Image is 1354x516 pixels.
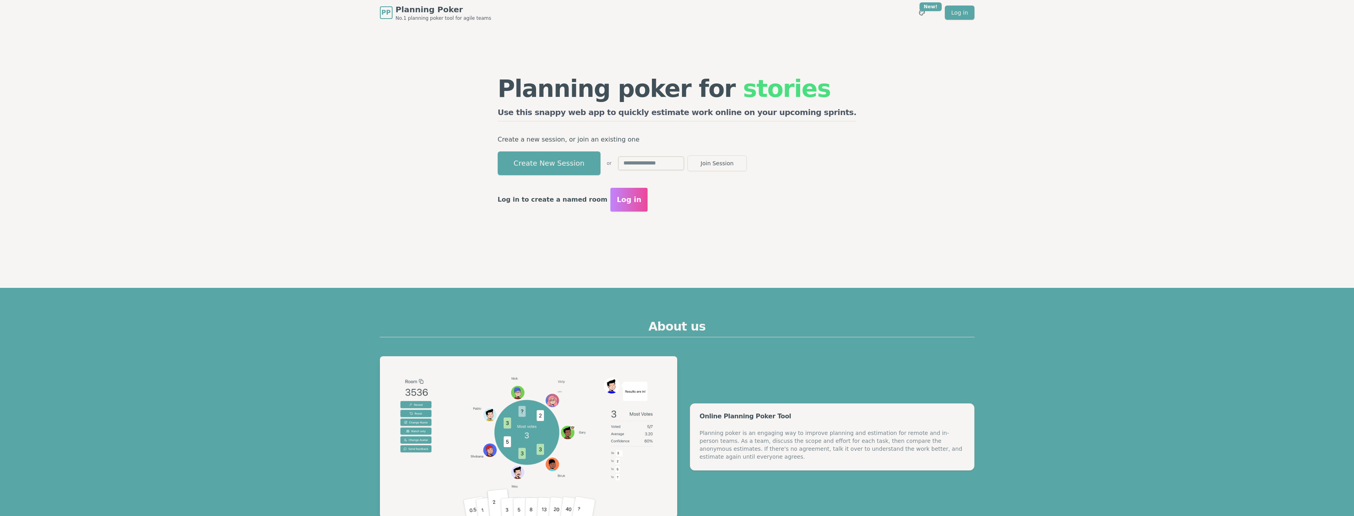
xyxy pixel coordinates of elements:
h2: Use this snappy web app to quickly estimate work online on your upcoming sprints. [498,107,857,121]
button: Log in [610,188,648,212]
h1: Planning poker for [498,77,857,100]
a: PPPlanning PokerNo.1 planning poker tool for agile teams [380,4,491,21]
span: Log in [617,194,641,205]
p: Log in to create a named room [498,194,608,205]
span: stories [743,75,831,102]
a: Log in [945,6,974,20]
div: Planning poker is an engaging way to improve planning and estimation for remote and in-person tea... [700,429,965,461]
button: Join Session [687,155,747,171]
button: Create New Session [498,151,601,175]
button: New! [915,6,929,20]
span: No.1 planning poker tool for agile teams [396,15,491,21]
h2: About us [380,319,974,337]
p: Create a new session, or join an existing one [498,134,857,145]
div: Online Planning Poker Tool [700,413,965,420]
div: New! [920,2,942,11]
span: PP [381,8,391,17]
span: Planning Poker [396,4,491,15]
span: or [607,160,612,166]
